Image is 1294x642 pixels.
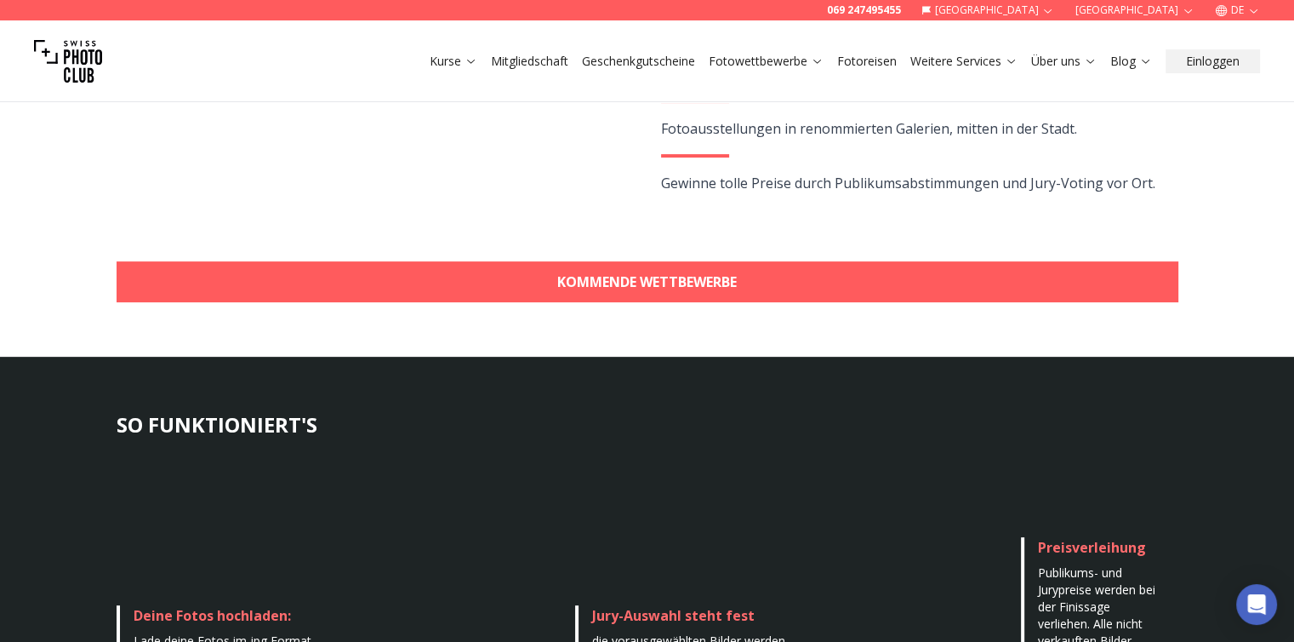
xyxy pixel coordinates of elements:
[702,49,830,73] button: Fotowettbewerbe
[1166,49,1260,73] button: Einloggen
[910,53,1018,70] a: Weitere Services
[575,49,702,73] button: Geschenkgutscheine
[423,49,484,73] button: Kurse
[592,606,755,625] span: Jury-Auswahl steht fest
[661,119,1077,138] span: Fotoausstellungen in renommierten Galerien, mitten in der Stadt.
[837,53,897,70] a: Fotoreisen
[661,174,1155,192] span: Gewinne tolle Preise durch Publikumsabstimmungen und Jury-Voting vor Ort.
[484,49,575,73] button: Mitgliedschaft
[430,53,477,70] a: Kurse
[1110,53,1152,70] a: Blog
[117,411,1178,439] h3: SO FUNKTIONIERT'S
[34,27,102,95] img: Swiss photo club
[117,261,1178,302] a: KOMMENDE WETTBEWERBE
[134,605,325,626] div: Deine Fotos hochladen:
[1024,49,1103,73] button: Über uns
[582,53,695,70] a: Geschenkgutscheine
[904,49,1024,73] button: Weitere Services
[1103,49,1159,73] button: Blog
[1236,584,1277,625] div: Open Intercom Messenger
[709,53,824,70] a: Fotowettbewerbe
[827,3,901,17] a: 069 247495455
[1031,53,1097,70] a: Über uns
[491,53,568,70] a: Mitgliedschaft
[1038,538,1146,557] span: Preisverleihung
[830,49,904,73] button: Fotoreisen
